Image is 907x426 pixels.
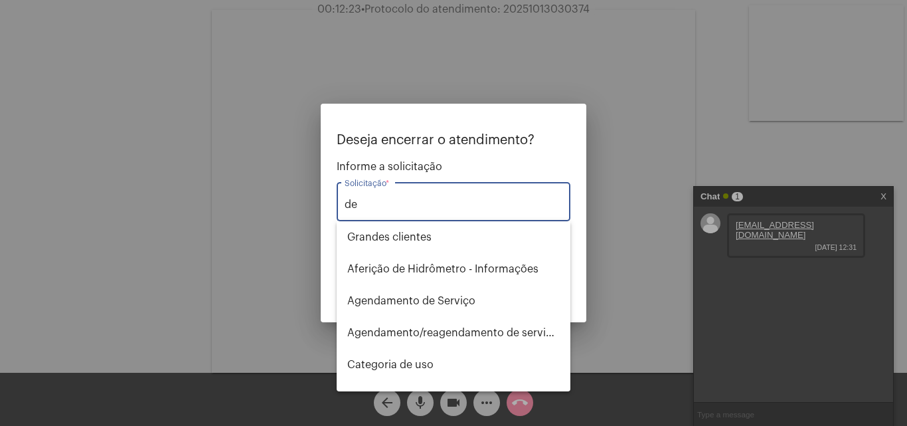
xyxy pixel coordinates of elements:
[347,221,560,253] span: ⁠Grandes clientes
[347,253,560,285] span: Aferição de Hidrômetro - Informações
[347,317,560,349] span: Agendamento/reagendamento de serviços - informações
[345,199,562,211] input: Buscar solicitação
[337,133,570,148] p: Deseja encerrar o atendimento?
[347,285,560,317] span: Agendamento de Serviço
[337,161,570,173] span: Informe a solicitação
[347,349,560,381] span: Categoria de uso
[347,381,560,413] span: Concessão de Benefício Social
